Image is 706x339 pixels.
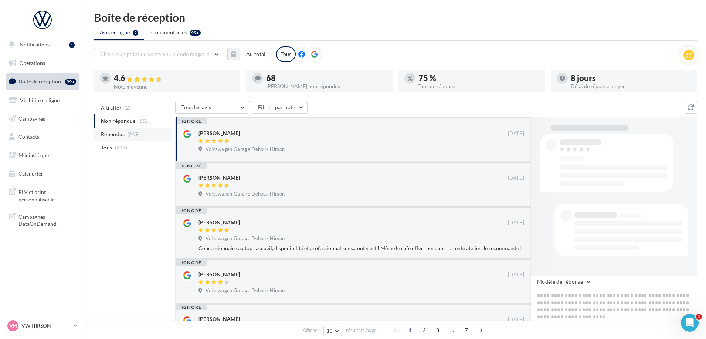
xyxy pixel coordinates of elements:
a: Campagnes DataOnDemand [4,209,81,231]
button: Au total [240,48,272,60]
span: Volkswagen Garage Dehoux Hirson [206,287,285,294]
span: 2 [418,324,430,336]
div: 75 % [418,74,539,82]
button: Modèle de réponse [531,276,595,288]
div: Boîte de réception [94,12,697,23]
a: Médiathèque [4,148,81,163]
span: Calendrier [18,170,43,177]
div: ignoré [176,260,207,266]
span: Choisir un point de vente ou un code magasin [100,51,210,57]
span: Répondus [101,131,125,138]
span: Tous [101,144,112,151]
span: A traiter [101,104,122,111]
iframe: Intercom live chat [681,314,699,332]
span: Médiathèque [18,152,49,158]
div: [PERSON_NAME] non répondus [266,84,387,89]
button: Au total [227,48,272,60]
span: PLV et print personnalisable [18,187,76,203]
span: [DATE] [508,271,524,278]
a: Visibilité en ligne [4,93,81,108]
div: 1 [69,42,75,48]
span: 7 [461,324,472,336]
span: VH [9,322,17,329]
span: (209) [128,131,140,137]
span: Notifications [20,41,50,48]
span: Campagnes [18,115,45,121]
div: [PERSON_NAME] [198,129,240,137]
span: Visibilité en ligne [20,97,60,103]
div: Tous [276,46,296,62]
span: [DATE] [508,219,524,226]
span: Contacts [18,134,39,140]
a: Calendrier [4,166,81,181]
a: Boîte de réception99+ [4,73,81,89]
a: VH VW HIRSON [6,319,79,333]
span: 1 [404,324,416,336]
a: Campagnes [4,111,81,127]
div: 8 jours [571,74,691,82]
span: ... [446,324,458,336]
span: 10 [327,328,333,334]
button: Choisir un point de vente ou un code magasin [94,48,223,60]
div: Délai de réponse moyen [571,84,691,89]
span: Boîte de réception [19,78,61,84]
div: [PERSON_NAME] [198,219,240,226]
span: [DATE] [508,130,524,137]
a: PLV et print personnalisable [4,184,81,206]
div: Concessionnaire au top , accueil, disponibilité et professionnalisme...tout y est ! Même le café ... [198,245,524,252]
span: Volkswagen Garage Dehoux Hirson [206,191,285,197]
span: Tous les avis [181,104,211,110]
div: ignoré [176,118,207,124]
span: Volkswagen Garage Dehoux Hirson [206,146,285,153]
div: 4.6 [114,74,234,83]
div: Taux de réponse [418,84,539,89]
div: [PERSON_NAME] [198,271,240,278]
span: Campagnes DataOnDemand [18,212,76,228]
button: Filtrer par note [252,101,308,114]
div: 68 [266,74,387,82]
div: [PERSON_NAME] [198,174,240,181]
div: ignoré [176,163,207,169]
span: Volkswagen Garage Dehoux Hirson [206,235,285,242]
div: Note moyenne [114,84,234,89]
div: ignoré [176,208,207,214]
span: (277) [115,145,128,151]
button: Tous les avis [175,101,249,114]
span: (2) [125,105,131,111]
span: Commentaires [151,29,187,36]
span: 1 [696,314,702,320]
span: 3 [432,324,444,336]
span: résultats/page [346,327,377,334]
button: 10 [323,326,342,336]
div: 99+ [65,79,76,85]
a: Opérations [4,55,81,71]
div: ignoré [176,304,207,310]
div: [PERSON_NAME] [198,315,240,323]
div: 99+ [190,30,201,36]
span: Afficher [303,327,319,334]
a: Contacts [4,129,81,145]
span: [DATE] [508,175,524,181]
p: VW HIRSON [21,322,71,329]
span: [DATE] [508,316,524,323]
span: Opérations [19,60,45,66]
button: Notifications 1 [4,37,78,52]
